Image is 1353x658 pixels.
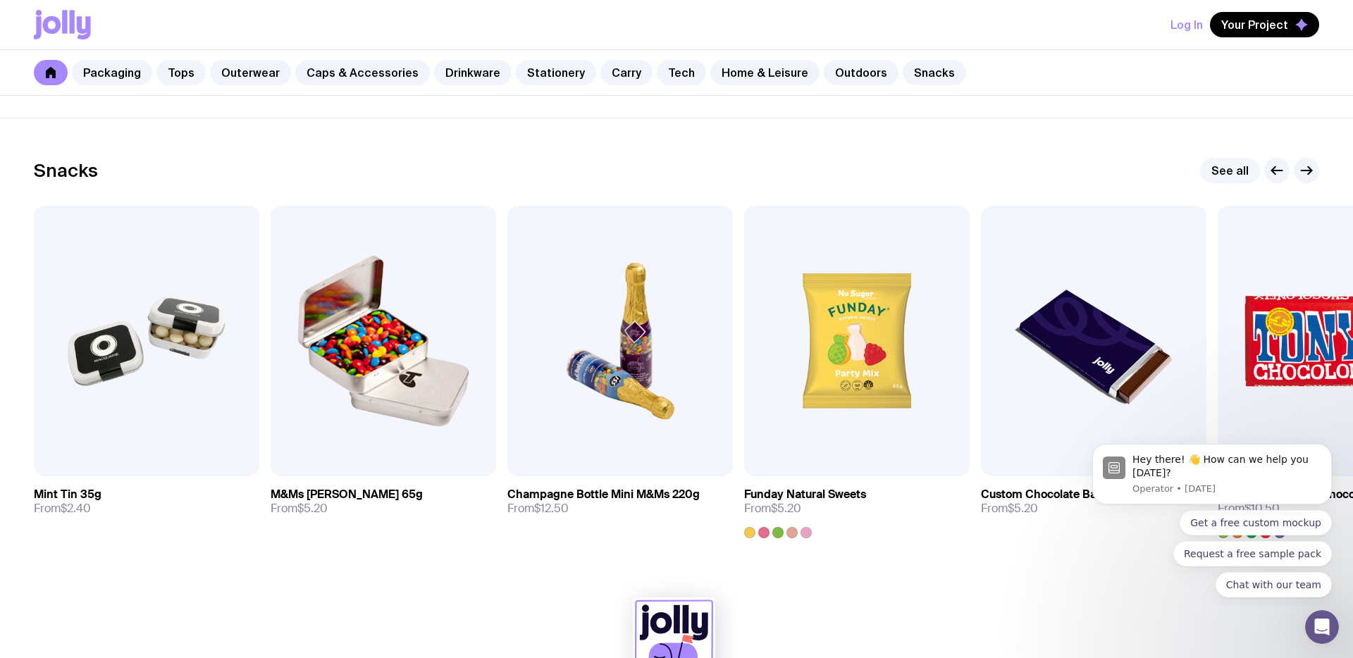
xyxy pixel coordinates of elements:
span: From [507,502,569,516]
a: M&Ms [PERSON_NAME] 65gFrom$5.20 [271,476,496,527]
a: Custom Chocolate BarFrom$5.20 [981,476,1206,527]
span: Your Project [1221,18,1288,32]
span: $5.20 [297,501,328,516]
span: From [981,502,1038,516]
button: Your Project [1210,12,1319,37]
span: From [271,502,328,516]
h3: Champagne Bottle Mini M&Ms 220g [507,488,700,502]
span: From [744,502,801,516]
h3: Funday Natural Sweets [744,488,866,502]
span: $2.40 [61,501,91,516]
a: Funday Natural SweetsFrom$5.20 [744,476,970,538]
button: Log In [1170,12,1203,37]
iframe: Intercom notifications message [1071,431,1353,606]
a: Tops [156,60,206,85]
h3: Custom Chocolate Bar [981,488,1101,502]
h3: Mint Tin 35g [34,488,101,502]
h3: M&Ms [PERSON_NAME] 65g [271,488,423,502]
a: Snacks [903,60,966,85]
a: Home & Leisure [710,60,820,85]
span: From [34,502,91,516]
a: Outerwear [210,60,291,85]
span: $5.20 [1008,501,1038,516]
h2: Snacks [34,160,98,181]
a: Outdoors [824,60,898,85]
a: Drinkware [434,60,512,85]
a: Mint Tin 35gFrom$2.40 [34,476,259,527]
a: See all [1200,158,1260,183]
a: Packaging [72,60,152,85]
span: $12.50 [534,501,569,516]
a: Champagne Bottle Mini M&Ms 220gFrom$12.50 [507,476,733,527]
a: Tech [657,60,706,85]
a: Carry [600,60,653,85]
a: Stationery [516,60,596,85]
iframe: Intercom live chat [1305,610,1339,644]
span: $5.20 [771,501,801,516]
a: Caps & Accessories [295,60,430,85]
